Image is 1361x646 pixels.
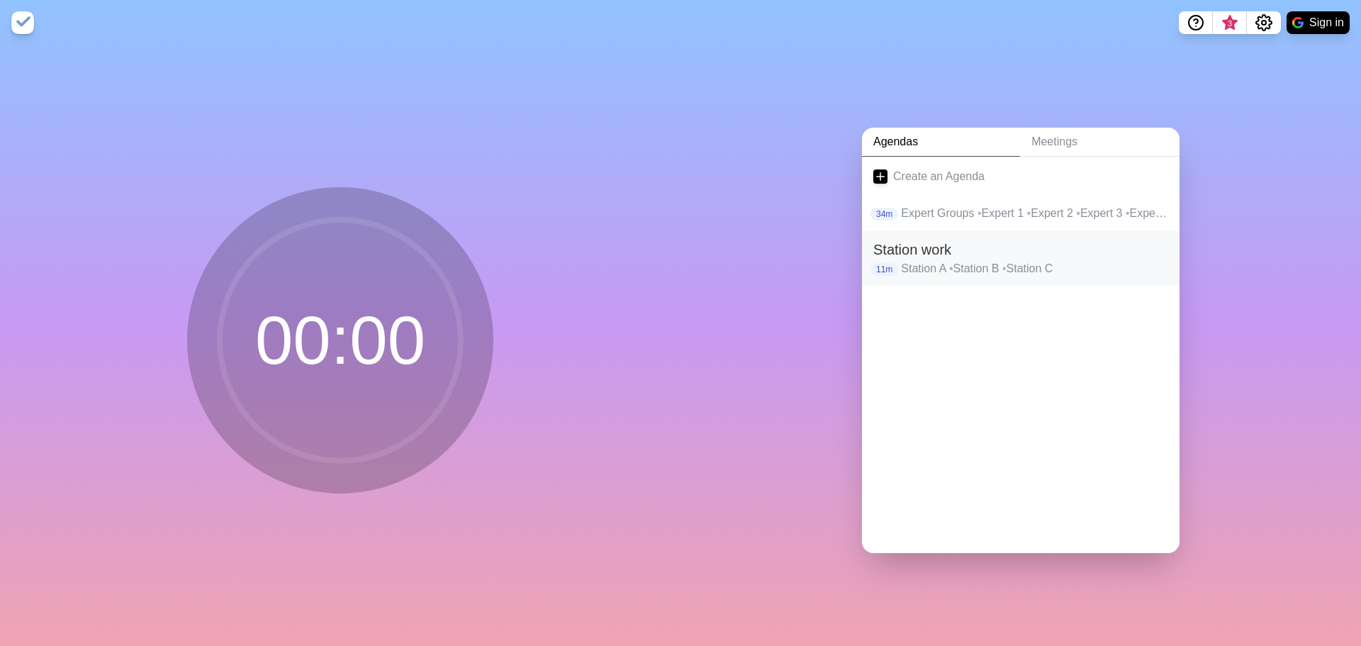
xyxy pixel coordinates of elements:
button: Help [1179,11,1213,34]
p: Expert Groups Expert 1 Expert 2 Expert 3 Expert 4 Expert 5 Expert 6 [901,205,1168,222]
span: • [978,207,982,219]
a: Create an Agenda [862,157,1180,196]
span: • [1027,207,1031,219]
span: • [1076,207,1080,219]
span: • [949,262,953,274]
p: 11m [870,263,898,276]
p: 34m [870,208,898,221]
h2: Station work [873,239,1168,260]
span: • [1126,207,1130,219]
span: • [1002,262,1007,274]
button: Sign in [1287,11,1350,34]
img: timeblocks logo [11,11,34,34]
img: google logo [1292,17,1304,28]
a: Meetings [1020,128,1180,157]
button: Settings [1247,11,1281,34]
a: Agendas [862,128,1020,157]
p: Station A Station B Station C [901,260,1168,277]
button: What’s new [1213,11,1247,34]
span: 3 [1224,18,1236,29]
